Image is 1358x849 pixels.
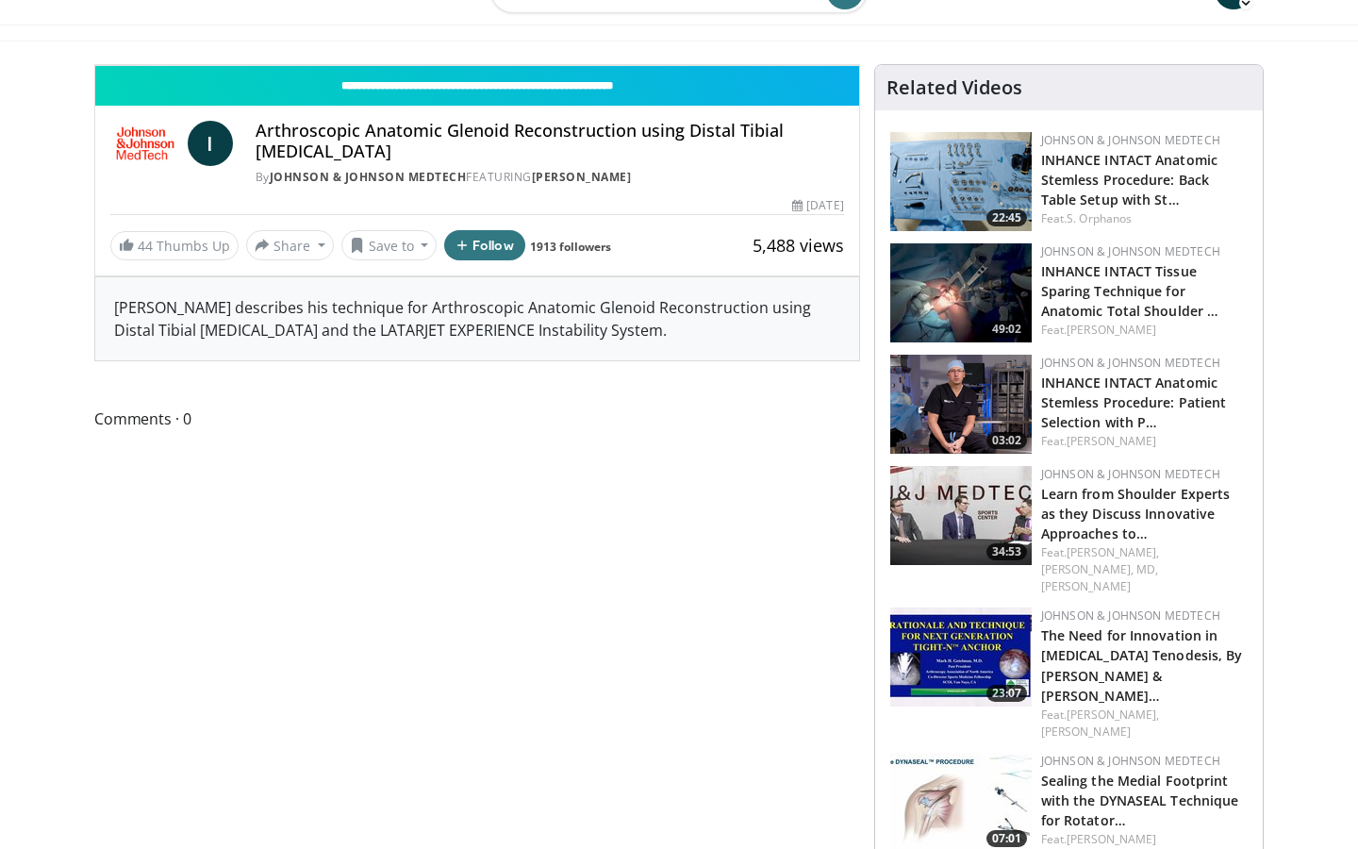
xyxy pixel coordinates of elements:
span: 5,488 views [753,234,844,257]
button: Follow [444,230,525,260]
video-js: Video Player [95,65,859,66]
img: 5493ac88-9e78-43fb-9cf2-5713838c1a07.png.150x105_q85_crop-smart_upscale.png [890,132,1032,231]
a: INHANCE INTACT Anatomic Stemless Procedure: Back Table Setup with St… [1041,151,1217,208]
a: [PERSON_NAME] [1041,724,1131,740]
span: 23:07 [986,685,1027,702]
span: 34:53 [986,543,1027,560]
a: 44 Thumbs Up [110,231,239,260]
a: Johnson & Johnson MedTech [1041,243,1220,259]
img: Johnson & Johnson MedTech [110,121,180,166]
img: be772085-eebf-4ea1-ae5e-6ff3058a57ae.150x105_q85_crop-smart_upscale.jpg [890,243,1032,342]
a: Sealing the Medial Footprint with the DYNASEAL Technique for Rotator… [1041,772,1239,829]
span: Comments 0 [94,407,860,431]
div: Feat. [1041,433,1248,450]
div: [DATE] [792,197,843,214]
img: 8c9576da-f4c2-4ad1-9140-eee6262daa56.png.150x105_q85_crop-smart_upscale.png [890,355,1032,454]
a: [PERSON_NAME], [1067,544,1159,560]
a: Johnson & Johnson MedTech [1041,132,1220,148]
a: [PERSON_NAME], MD, [1041,561,1159,577]
span: 49:02 [986,321,1027,338]
a: Johnson & Johnson MedTech [270,169,467,185]
a: 49:02 [890,243,1032,342]
a: [PERSON_NAME] [1067,831,1156,847]
h4: Related Videos [886,76,1022,99]
a: I [188,121,233,166]
div: Feat. [1041,544,1248,595]
div: [PERSON_NAME] describes his technique for Arthroscopic Anatomic Glenoid Reconstruction using Dist... [95,277,859,360]
button: Save to [341,230,438,260]
a: [PERSON_NAME], [1067,707,1159,723]
div: Feat. [1041,322,1248,339]
a: Learn from Shoulder Experts as they Discuss Innovative Approaches to… [1041,485,1231,542]
a: INHANCE INTACT Anatomic Stemless Procedure: Patient Selection with P… [1041,374,1227,431]
a: 1913 followers [530,239,611,255]
button: Share [246,230,334,260]
a: S. Orphanos [1067,210,1132,226]
a: [PERSON_NAME] [1067,322,1156,338]
img: 897bbdca-2434-4456-9b1b-c092cff6dc5d.150x105_q85_crop-smart_upscale.jpg [890,608,1032,707]
div: By FEATURING [256,169,844,186]
a: Johnson & Johnson MedTech [1041,355,1220,371]
img: 7b92dd98-d7b3-444a-881c-abffa621e1b3.150x105_q85_crop-smart_upscale.jpg [890,466,1032,565]
a: The Need for Innovation in [MEDICAL_DATA] Tenodesis, By [PERSON_NAME] & [PERSON_NAME]… [1041,626,1243,704]
span: 44 [138,237,153,255]
span: 07:01 [986,830,1027,847]
div: Feat. [1041,707,1248,741]
div: Feat. [1041,210,1248,227]
a: INHANCE INTACT Tissue Sparing Technique for Anatomic Total Shoulder … [1041,262,1219,320]
a: Johnson & Johnson MedTech [1041,753,1220,769]
a: Johnson & Johnson MedTech [1041,466,1220,482]
span: 03:02 [986,432,1027,449]
a: 03:02 [890,355,1032,454]
span: 22:45 [986,209,1027,226]
a: 34:53 [890,466,1032,565]
a: [PERSON_NAME] [532,169,632,185]
div: Feat. [1041,831,1248,848]
a: 23:07 [890,608,1032,707]
a: [PERSON_NAME] [1041,578,1131,594]
h4: Arthroscopic Anatomic Glenoid Reconstruction using Distal Tibial [MEDICAL_DATA] [256,121,844,161]
a: Johnson & Johnson MedTech [1041,608,1220,624]
a: 22:45 [890,132,1032,231]
a: [PERSON_NAME] [1067,433,1156,449]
